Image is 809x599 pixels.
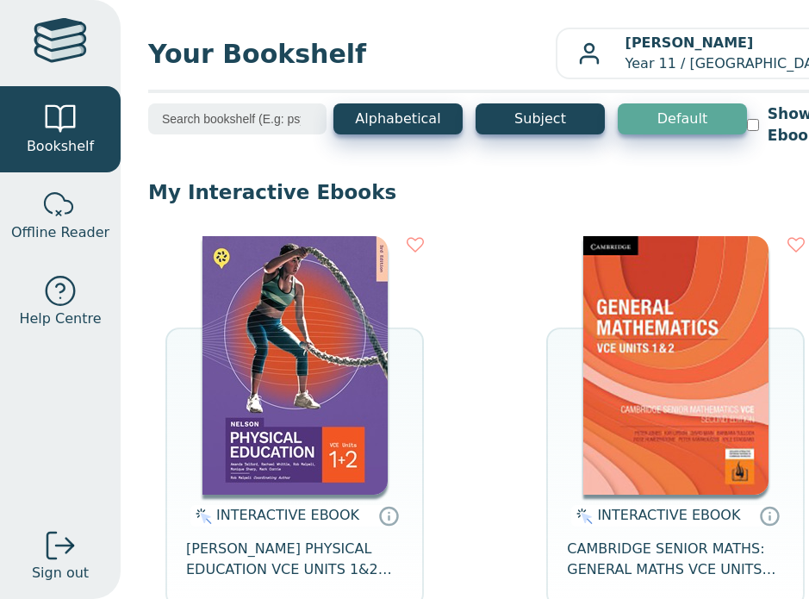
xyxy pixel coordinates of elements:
span: CAMBRIDGE SENIOR MATHS: GENERAL MATHS VCE UNITS 1&2 EBOOK 2E [567,539,784,580]
button: Subject [476,103,605,134]
span: Bookshelf [27,136,94,157]
a: Interactive eBooks are accessed online via the publisher’s portal. They contain interactive resou... [759,505,780,526]
b: [PERSON_NAME] [625,34,754,51]
span: INTERACTIVE EBOOK [597,507,740,523]
span: Sign out [32,563,89,583]
button: Alphabetical [333,103,463,134]
button: Default [618,103,747,134]
span: Help Centre [19,309,101,329]
img: interactive.svg [190,506,212,527]
img: interactive.svg [571,506,593,527]
span: INTERACTIVE EBOOK [216,507,359,523]
input: Search bookshelf (E.g: psychology) [148,103,327,134]
a: Interactive eBooks are accessed online via the publisher’s portal. They contain interactive resou... [378,505,399,526]
span: [PERSON_NAME] PHYSICAL EDUCATION VCE UNITS 1&2 MINDTAP 3E [186,539,403,580]
img: c896ff06-7200-444a-bb61-465266640f60.jpg [202,236,388,495]
span: Your Bookshelf [148,34,556,73]
img: 98e9f931-67be-40f3-b733-112c3181ee3a.jpg [583,236,769,495]
span: Offline Reader [11,222,109,243]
